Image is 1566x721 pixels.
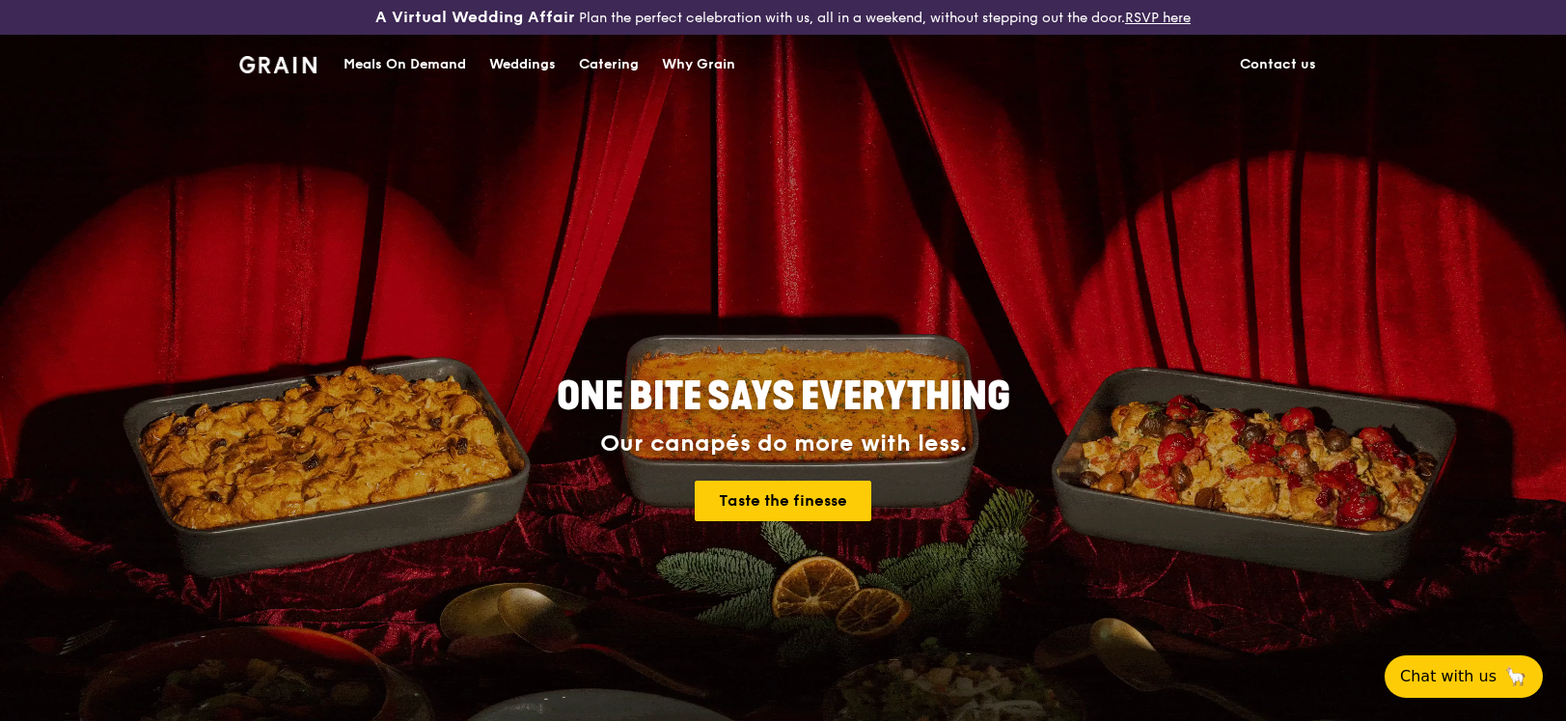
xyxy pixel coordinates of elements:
div: Weddings [489,36,556,94]
h3: A Virtual Wedding Affair [375,8,575,27]
div: Our canapés do more with less. [436,430,1131,458]
a: Weddings [478,36,567,94]
a: GrainGrain [239,34,317,92]
a: RSVP here [1125,10,1191,26]
img: Grain [239,56,317,73]
a: Contact us [1228,36,1328,94]
a: Why Grain [650,36,747,94]
div: Meals On Demand [343,36,466,94]
span: Chat with us [1400,665,1497,688]
button: Chat with us🦙 [1385,655,1543,698]
div: Why Grain [662,36,735,94]
span: ONE BITE SAYS EVERYTHING [557,374,1010,420]
div: Plan the perfect celebration with us, all in a weekend, without stepping out the door. [261,8,1305,27]
div: Catering [579,36,639,94]
a: Catering [567,36,650,94]
span: 🦙 [1504,665,1527,688]
a: Taste the finesse [695,481,871,521]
